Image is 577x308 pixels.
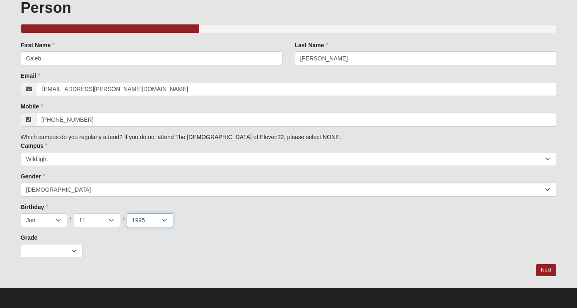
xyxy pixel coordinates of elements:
[295,41,328,49] label: Last Name
[21,142,48,150] label: Campus
[21,203,48,211] label: Birthday
[21,72,40,80] label: Email
[123,215,124,224] span: /
[21,41,55,49] label: First Name
[21,41,556,258] div: Which campus do you regularly attend? If you do not attend The [DEMOGRAPHIC_DATA] of Eleven22, pl...
[70,215,71,224] span: /
[21,102,43,111] label: Mobile
[21,172,45,180] label: Gender
[21,233,37,242] label: Grade
[536,264,556,276] a: Next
